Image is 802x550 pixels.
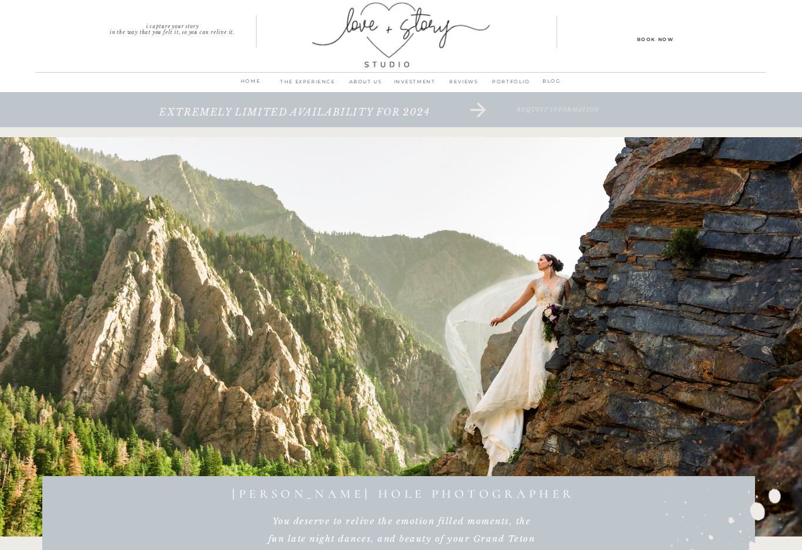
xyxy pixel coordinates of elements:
[120,107,470,130] a: extremely limited availability for 2024
[439,77,488,93] a: REVIEWS
[602,35,708,43] a: Book Now
[488,77,534,93] a: PORTFOLIO
[88,23,257,32] p: I capture your story in the way that you felt it, so you can relive it.
[88,23,257,32] a: I capture your storyin the way that you felt it, so you can relive it.
[274,77,341,93] a: THE EXPERIENCE
[235,76,266,93] a: home
[390,77,439,93] a: INVESTMENT
[536,76,567,87] a: BLOG
[341,77,390,93] a: ABOUT us
[40,487,766,500] h1: [PERSON_NAME] hole photographer
[454,107,662,130] a: request information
